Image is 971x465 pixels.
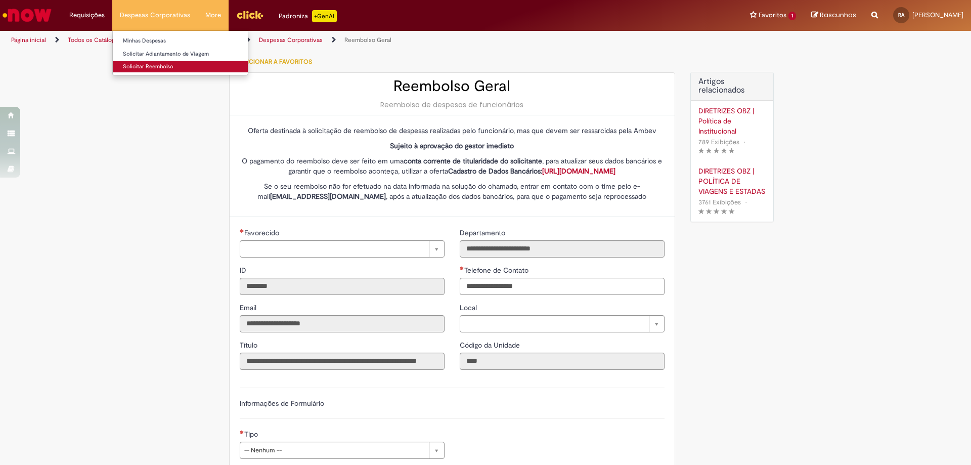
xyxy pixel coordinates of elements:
[344,36,391,44] a: Reembolso Geral
[698,166,766,196] a: DIRETRIZES OBZ | POLÍTICA DE VIAGENS E ESTADAS
[240,265,248,275] label: Somente leitura - ID
[68,36,121,44] a: Todos os Catálogos
[240,303,258,313] label: Somente leitura - Email
[240,156,665,176] p: O pagamento do reembolso deve ser feito em uma , para atualizar seus dados bancários e garantir q...
[898,12,904,18] span: RA
[448,166,615,176] strong: Cadastro de Dados Bancários:
[1,5,53,25] img: ServiceNow
[259,36,323,44] a: Despesas Corporativas
[11,36,46,44] a: Página inicial
[205,10,221,20] span: More
[811,11,856,20] a: Rascunhos
[240,266,248,275] span: Somente leitura - ID
[270,192,386,201] strong: [EMAIL_ADDRESS][DOMAIN_NAME]
[240,229,244,233] span: Necessários
[460,228,507,238] label: Somente leitura - Departamento
[240,125,665,136] p: Oferta destinada à solicitação de reembolso de despesas realizadas pelo funcionário, mas que deve...
[113,61,248,72] a: Solicitar Reembolso
[240,303,258,312] span: Somente leitura - Email
[312,10,337,22] p: +GenAi
[698,106,766,136] a: DIRETRIZES OBZ | Política de Institucional
[542,166,615,176] a: [URL][DOMAIN_NAME]
[240,278,445,295] input: ID
[460,353,665,370] input: Código da Unidade
[244,442,424,458] span: -- Nenhum --
[741,135,747,149] span: •
[240,399,324,408] label: Informações de Formulário
[279,10,337,22] div: Padroniza
[229,51,318,72] button: Adicionar a Favoritos
[113,49,248,60] a: Solicitar Adiantamento de Viagem
[743,195,749,209] span: •
[240,240,445,258] a: Limpar campo Favorecido
[240,100,665,110] div: Reembolso de despesas de funcionários
[698,77,766,95] h3: Artigos relacionados
[759,10,786,20] span: Favoritos
[698,138,739,146] span: 789 Exibições
[240,78,665,95] h2: Reembolso Geral
[69,10,105,20] span: Requisições
[460,341,522,350] span: Somente leitura - Código da Unidade
[912,11,963,19] span: [PERSON_NAME]
[460,315,665,332] a: Limpar campo Local
[788,12,796,20] span: 1
[464,266,531,275] span: Telefone de Contato
[460,340,522,350] label: Somente leitura - Código da Unidade
[112,30,248,75] ul: Despesas Corporativas
[460,240,665,258] input: Departamento
[239,58,312,66] span: Adicionar a Favoritos
[244,430,260,439] span: Tipo
[460,266,464,270] span: Obrigatório Preenchido
[390,141,514,150] strong: Sujeito à aprovação do gestor imediato
[240,430,244,434] span: Necessários
[244,228,281,237] span: Necessários - Favorecido
[460,278,665,295] input: Telefone de Contato
[113,35,248,47] a: Minhas Despesas
[120,10,190,20] span: Despesas Corporativas
[240,315,445,332] input: Email
[240,340,259,350] label: Somente leitura - Título
[698,198,741,206] span: 3761 Exibições
[240,181,665,201] p: Se o seu reembolso não for efetuado na data informada na solução do chamado, entrar em contato co...
[240,341,259,350] span: Somente leitura - Título
[8,31,640,50] ul: Trilhas de página
[460,303,479,312] span: Local
[820,10,856,20] span: Rascunhos
[460,228,507,237] span: Somente leitura - Departamento
[404,156,542,165] strong: conta corrente de titularidade do solicitante
[240,353,445,370] input: Título
[236,7,263,22] img: click_logo_yellow_360x200.png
